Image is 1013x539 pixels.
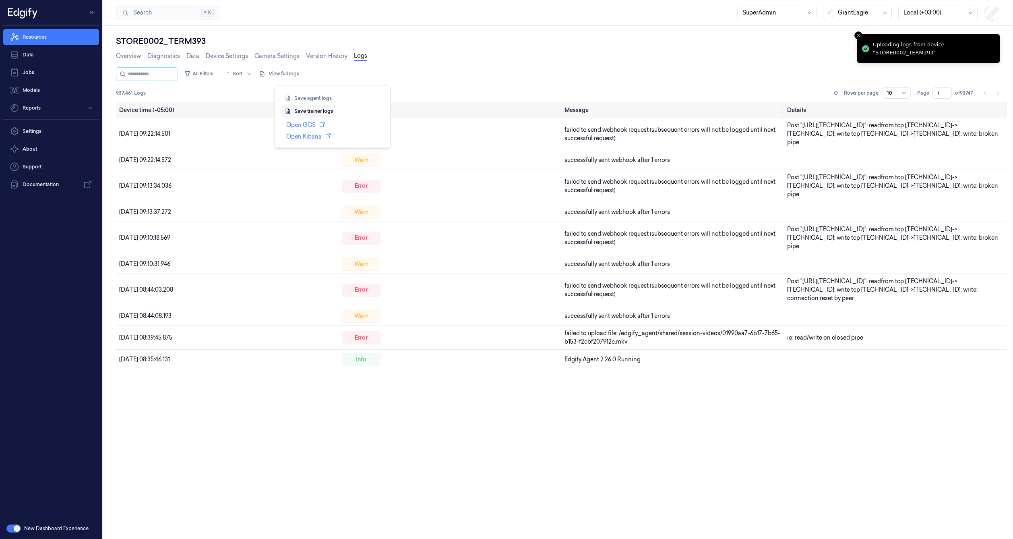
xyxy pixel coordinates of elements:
div: Uploading logs from device "STORE0002_TERM393" [873,41,993,56]
th: Device time (-05:00) [116,102,339,118]
span: [DATE] 09:10:18.569 [119,234,170,241]
a: Data [186,52,199,60]
a: Overview [116,52,141,60]
span: [DATE] 09:13:34.036 [119,182,172,189]
a: Version History [306,52,347,60]
div: error [342,180,380,193]
span: Edgify Agent 2.26.0 Running [564,356,641,363]
div: STORE0002_TERM393 [116,35,1007,47]
button: Toggle Navigation [86,6,99,19]
a: Diagnostics [147,52,180,60]
button: Save agent logs [281,92,335,105]
span: Page [917,89,929,97]
a: Models [3,82,99,98]
span: failed to send webhook request (subsequent errors will not be logged until next successful request) [564,178,775,194]
span: successfully sent webhook after 1 errors [564,156,670,164]
button: Search⌘K [116,6,219,20]
span: failed to send webhook request (subsequent errors will not be logged until next successful request) [564,230,775,246]
a: Resources [3,29,99,45]
span: failed to upload file: /edgify_agent/shared/session-videos/01990aa7-6b17-7b65-b153-f2cbf207912c.mkv [564,330,780,345]
div: error [342,232,380,245]
div: info [342,353,380,366]
span: [DATE] 09:22:14.572 [119,156,171,164]
span: io: read/write on closed pipe [787,334,863,341]
span: [DATE] 08:44:03.208 [119,286,173,293]
div: error [342,284,380,296]
span: 937,461 Logs [116,89,146,97]
button: View full logs [259,67,302,80]
div: warn [342,153,380,166]
button: Go to next page [992,87,1003,99]
div: warn [342,309,380,322]
button: All Filters [181,67,217,80]
button: Save trainer logs [281,105,336,118]
div: error [342,331,380,344]
a: Jobs [3,64,99,81]
span: successfully sent webhook after 1 errors [564,208,670,216]
a: Documentation [3,176,99,193]
a: Support [3,159,99,175]
span: [DATE] 09:13:37.272 [119,208,171,216]
span: [DATE] 08:39:45.875 [119,334,172,341]
span: Post "[URL][TECHNICAL_ID]": readfrom tcp [TECHNICAL_ID]->[TECHNICAL_ID]: write tcp [TECHNICAL_ID]... [787,278,978,302]
span: [DATE] 08:35:46.131 [119,356,170,363]
span: [DATE] 08:44:08.193 [119,312,172,319]
button: Reports [3,100,99,116]
th: Details [784,102,1007,118]
span: successfully sent webhook after 1 errors [564,260,670,267]
a: Data [3,47,99,63]
div: warn [342,257,380,270]
button: Close toast [854,31,862,39]
nav: pagination [979,87,1003,99]
a: Open Kibana [286,133,384,141]
span: [DATE] 09:22:14.501 [119,130,170,137]
span: failed to send webhook request (subsequent errors will not be logged until next successful request) [564,282,775,298]
div: warn [342,205,380,218]
span: Post "[URL][TECHNICAL_ID]": readfrom tcp [TECHNICAL_ID]->[TECHNICAL_ID]: write tcp [TECHNICAL_ID]... [787,122,998,146]
p: Rows per page [844,89,879,97]
span: successfully sent webhook after 1 errors [564,312,670,319]
span: [DATE] 09:10:31.946 [119,260,170,267]
span: Post "[URL][TECHNICAL_ID]": readfrom tcp [TECHNICAL_ID]->[TECHNICAL_ID]: write tcp [TECHNICAL_ID]... [787,174,998,198]
th: Log Level [339,102,561,118]
span: of 93747 [955,89,973,97]
a: Device Settings [206,52,248,60]
span: Search [130,8,152,17]
a: Open GCS [286,121,384,129]
a: Camera Settings [254,52,300,60]
button: About [3,141,99,157]
span: failed to send webhook request (subsequent errors will not be logged until next successful request) [564,126,775,142]
th: Message [561,102,784,118]
span: Post "[URL][TECHNICAL_ID]": readfrom tcp [TECHNICAL_ID]->[TECHNICAL_ID]: write tcp [TECHNICAL_ID]... [787,226,998,250]
a: Logs [354,52,367,61]
a: Settings [3,123,99,139]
